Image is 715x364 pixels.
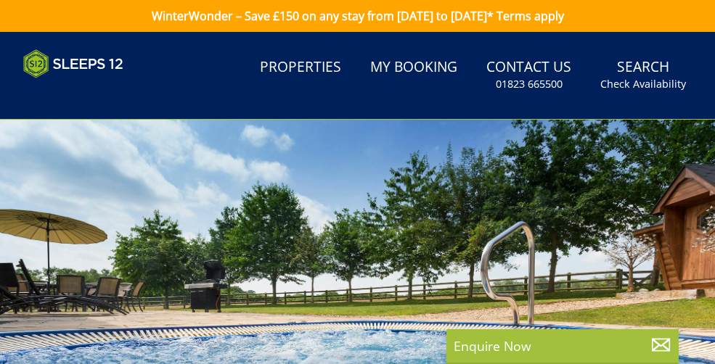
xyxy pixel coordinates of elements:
[16,87,168,99] iframe: Customer reviews powered by Trustpilot
[496,77,563,91] small: 01823 665500
[254,51,347,84] a: Properties
[364,51,463,84] a: My Booking
[600,77,686,91] small: Check Availability
[595,51,692,99] a: SearchCheck Availability
[454,336,671,355] p: Enquire Now
[481,51,577,99] a: Contact Us01823 665500
[23,49,123,78] img: Sleeps 12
